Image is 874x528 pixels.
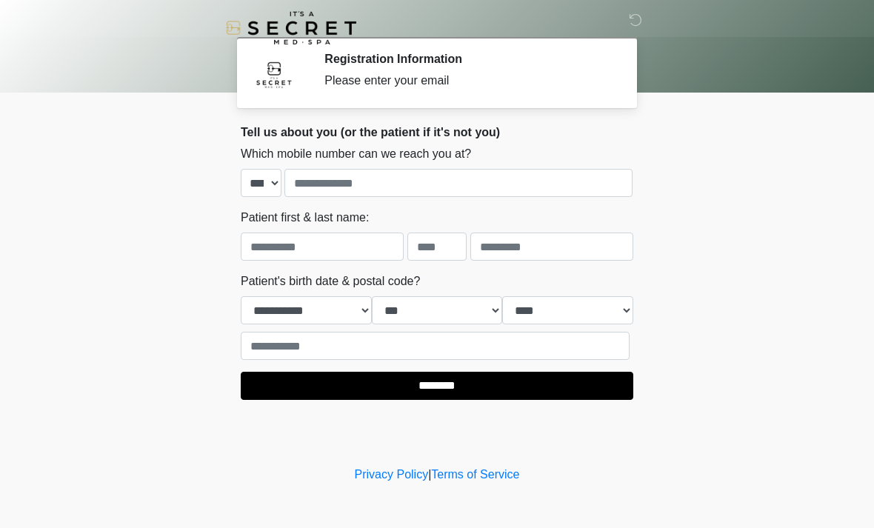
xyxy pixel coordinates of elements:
[241,273,420,290] label: Patient's birth date & postal code?
[252,52,296,96] img: Agent Avatar
[241,145,471,163] label: Which mobile number can we reach you at?
[241,209,369,227] label: Patient first & last name:
[324,72,611,90] div: Please enter your email
[355,468,429,481] a: Privacy Policy
[226,11,356,44] img: It's A Secret Med Spa Logo
[431,468,519,481] a: Terms of Service
[428,468,431,481] a: |
[241,125,633,139] h2: Tell us about you (or the patient if it's not you)
[324,52,611,66] h2: Registration Information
